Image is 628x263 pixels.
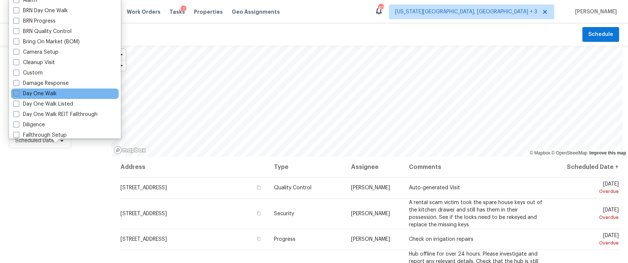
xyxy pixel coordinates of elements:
label: Day One Walk Listed [13,100,73,108]
span: [PERSON_NAME] [572,8,617,16]
span: [PERSON_NAME] [351,237,390,242]
span: Geo Assignments [232,8,280,16]
span: [US_STATE][GEOGRAPHIC_DATA], [GEOGRAPHIC_DATA] + 3 [395,8,537,16]
label: BRN Quality Control [13,28,72,35]
div: 1 [181,6,186,13]
label: Custom [13,69,43,77]
button: Copy Address [255,184,262,191]
th: Assignee [345,157,403,177]
span: Auto-generated Visit [409,185,460,190]
div: Overdue [559,214,619,221]
label: Damage Response [13,80,69,87]
span: Work Orders [127,8,161,16]
span: [DATE] [559,207,619,221]
span: Security [274,211,294,216]
label: BRN Day One Walk [13,7,68,14]
label: Day One Walk [13,90,57,97]
th: Comments [403,157,553,177]
div: Overdue [559,239,619,247]
span: [STREET_ADDRESS] [120,185,167,190]
label: Cleanup Visit [13,59,55,66]
button: Schedule [582,27,619,42]
button: Copy Address [255,236,262,242]
label: BRN Progress [13,17,56,25]
span: Schedule [588,30,613,39]
th: Address [120,157,268,177]
label: Camera Setup [13,49,59,56]
span: Tasks [169,9,185,14]
label: Diligence [13,121,45,129]
th: Type [268,157,345,177]
label: Fallthrough Setup [13,131,67,139]
span: Check on irrigation repairs [409,237,473,242]
span: [PERSON_NAME] [351,185,390,190]
span: A rental scam victim took the spare house keys out of the kitchen drawer and still has them in th... [409,200,542,227]
a: Improve this map [589,150,626,156]
a: OpenStreetMap [551,150,587,156]
a: Mapbox [530,150,550,156]
span: [DATE] [559,182,619,195]
span: [STREET_ADDRESS] [120,211,167,216]
th: Scheduled Date ↑ [553,157,619,177]
label: Bring On Market (BOM) [13,38,80,46]
label: Day One Walk REIT Fallthrough [13,111,97,118]
span: Quality Control [274,185,311,190]
span: [DATE] [559,233,619,247]
a: Mapbox homepage [113,146,146,154]
span: [PERSON_NAME] [351,211,390,216]
canvas: Map [111,46,622,157]
div: Overdue [559,188,619,195]
button: Copy Address [255,210,262,217]
span: Progress [274,237,295,242]
span: Scheduled Date [15,137,54,144]
span: Properties [194,8,223,16]
div: 40 [378,4,383,12]
span: [STREET_ADDRESS] [120,237,167,242]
